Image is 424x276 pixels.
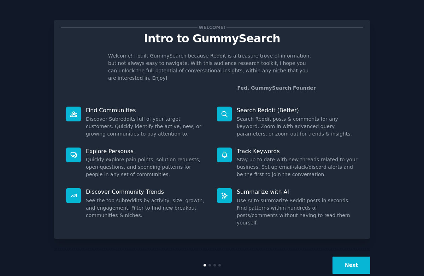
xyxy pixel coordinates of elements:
p: Explore Personas [86,148,207,155]
div: - [235,84,316,92]
p: Welcome! I built GummySearch because Reddit is a treasure trove of information, but not always ea... [108,52,316,82]
button: Next [332,257,370,274]
dd: Use AI to summarize Reddit posts in seconds. Find patterns within hundreds of posts/comments with... [237,197,358,227]
dd: Stay up to date with new threads related to your business. Set up email/slack/discord alerts and ... [237,156,358,178]
dd: See the top subreddits by activity, size, growth, and engagement. Filter to find new breakout com... [86,197,207,219]
dd: Discover Subreddits full of your target customers. Quickly identify the active, new, or growing c... [86,115,207,138]
dd: Search Reddit posts & comments for any keyword. Zoom in with advanced query parameters, or zoom o... [237,115,358,138]
p: Summarize with AI [237,188,358,196]
span: Welcome! [198,24,226,31]
p: Find Communities [86,107,207,114]
p: Search Reddit (Better) [237,107,358,114]
p: Intro to GummySearch [61,32,363,45]
dd: Quickly explore pain points, solution requests, open questions, and spending patterns for people ... [86,156,207,178]
a: Fed, GummySearch Founder [237,85,316,91]
p: Discover Community Trends [86,188,207,196]
p: Track Keywords [237,148,358,155]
